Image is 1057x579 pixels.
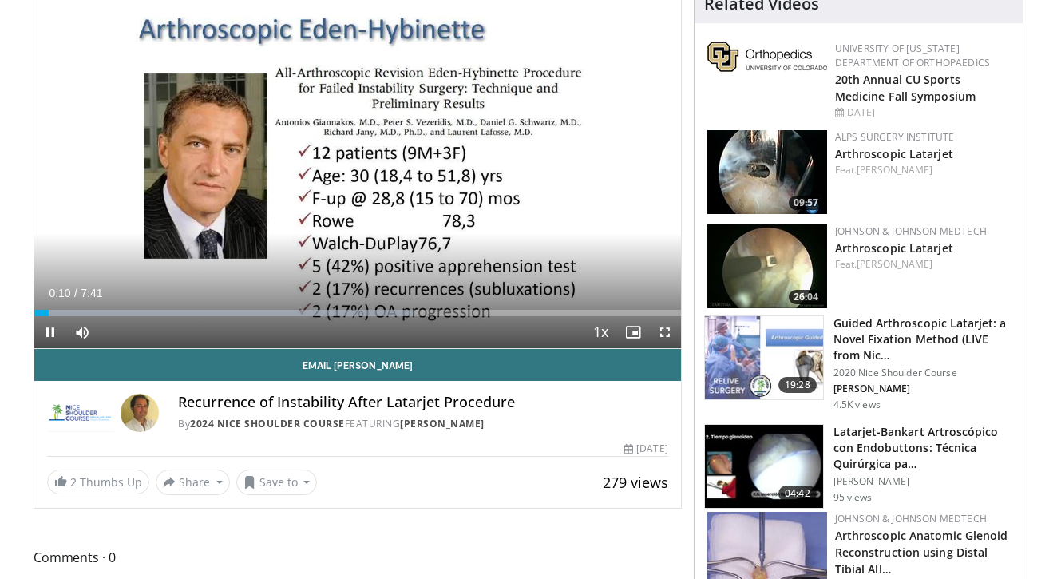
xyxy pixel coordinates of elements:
[156,470,230,495] button: Share
[236,470,318,495] button: Save to
[707,42,827,72] img: 355603a8-37da-49b6-856f-e00d7e9307d3.png.150x105_q85_autocrop_double_scale_upscale_version-0.2.png
[833,475,1013,488] p: [PERSON_NAME]
[585,316,617,348] button: Playback Rate
[624,442,667,456] div: [DATE]
[121,394,159,432] img: Avatar
[835,130,955,144] a: Alps Surgery Institute
[705,316,823,399] img: bd556dd6-d2ca-44a0-9790-520f8bc1031c.jpg.150x105_q85_crop-smart_upscale.jpg
[704,424,1013,509] a: 04:42 Latarjet-Bankart Artroscópico con Endobuttons: Técnica Quirúrgica pa… [PERSON_NAME] 95 views
[789,196,823,210] span: 09:57
[707,224,827,308] img: 1r0G9UHG_T5JX3EH4xMDoxOjBrO-I4W8.150x105_q85_crop-smart_upscale.jpg
[789,290,823,304] span: 26:04
[835,240,953,256] a: Arthroscopic Latarjet
[707,130,827,214] img: 545586_3.png.150x105_q85_crop-smart_upscale.jpg
[835,146,953,161] a: Arthroscopic Latarjet
[833,383,1013,395] p: [PERSON_NAME]
[178,394,667,411] h4: Recurrence of Instability After Latarjet Procedure
[707,224,827,308] a: 26:04
[70,474,77,490] span: 2
[34,316,66,348] button: Pause
[49,287,70,299] span: 0:10
[833,315,1013,363] h3: Guided Arthroscopic Latarjet: a Novel Fixation Method (LIVE from Nic…
[400,417,485,430] a: [PERSON_NAME]
[705,425,823,508] img: 4619d074-bbec-435f-a851-384951451fec.150x105_q85_crop-smart_upscale.jpg
[835,224,987,238] a: Johnson & Johnson MedTech
[47,394,114,432] img: 2024 Nice Shoulder Course
[34,310,681,316] div: Progress Bar
[47,470,149,494] a: 2 Thumbs Up
[857,163,932,176] a: [PERSON_NAME]
[707,130,827,214] a: 09:57
[617,316,649,348] button: Enable picture-in-picture mode
[649,316,681,348] button: Fullscreen
[857,257,932,271] a: [PERSON_NAME]
[835,512,987,525] a: Johnson & Johnson MedTech
[34,547,682,568] span: Comments 0
[66,316,98,348] button: Mute
[835,528,1008,577] a: Arthroscopic Anatomic Glenoid Reconstruction using Distal Tibial All…
[603,473,668,492] span: 279 views
[833,491,873,504] p: 95 views
[778,377,817,393] span: 19:28
[835,257,1010,272] div: Feat.
[833,424,1013,472] h3: Latarjet-Bankart Artroscópico con Endobuttons: Técnica Quirúrgica pa…
[835,105,1010,120] div: [DATE]
[835,163,1010,177] div: Feat.
[833,367,1013,379] p: 2020 Nice Shoulder Course
[34,349,681,381] a: Email [PERSON_NAME]
[74,287,77,299] span: /
[833,399,881,411] p: 4.5K views
[178,417,667,431] div: By FEATURING
[835,42,990,69] a: University of [US_STATE] Department of Orthopaedics
[704,315,1013,411] a: 19:28 Guided Arthroscopic Latarjet: a Novel Fixation Method (LIVE from Nic… 2020 Nice Shoulder Co...
[81,287,102,299] span: 7:41
[778,486,817,502] span: 04:42
[190,417,345,430] a: 2024 Nice Shoulder Course
[835,72,976,104] a: 20th Annual CU Sports Medicine Fall Symposium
